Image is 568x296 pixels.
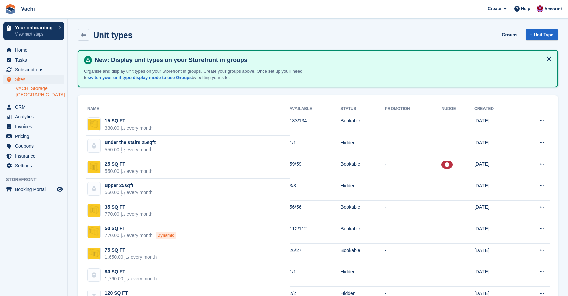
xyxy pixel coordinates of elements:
[15,161,55,170] span: Settings
[105,275,157,282] div: 1,760.00 د.إ every month
[3,112,64,121] a: menu
[88,119,100,130] img: Screenshot%202025-08-08%20at%2012.06.51%E2%80%AFPM.png
[3,151,64,161] a: menu
[56,185,64,193] a: Preview store
[3,102,64,112] a: menu
[3,132,64,141] a: menu
[6,176,67,183] span: Storefront
[92,56,552,64] h4: New: Display unit types on your Storefront in groups
[521,5,530,12] span: Help
[105,254,157,261] div: 1,650.00 د.إ every month
[385,179,442,200] td: -
[15,102,55,112] span: CRM
[385,104,442,114] th: Promotion
[105,146,156,153] div: 550.00 د.إ every month
[340,104,385,114] th: Status
[3,55,64,65] a: menu
[15,132,55,141] span: Pricing
[105,139,156,146] div: under the stairs 25sqft
[105,124,153,132] div: 330.00 د.إ every month
[105,182,153,189] div: upper 25sqft
[488,5,501,12] span: Create
[441,104,474,114] th: Nudge
[3,161,64,170] a: menu
[105,232,176,239] div: 770.00 د.إ every month
[340,243,385,265] td: Bookable
[290,200,341,222] td: 56/56
[15,45,55,55] span: Home
[105,247,157,254] div: 75 SQ FT
[88,226,100,237] img: Screenshot%202025-08-08%20at%2012.07.08%E2%80%AFPM.png
[290,243,341,265] td: 26/27
[3,141,64,151] a: menu
[340,136,385,157] td: Hidden
[537,5,543,12] img: WEB DEVELOPERS
[105,161,153,168] div: 25 SQ FT
[15,141,55,151] span: Coupons
[15,31,55,37] p: View next steps
[88,182,100,195] img: blank-unit-type-icon-ffbac7b88ba66c5e286b0e438baccc4b9c83835d4c34f86887a83fc20ec27e7b.svg
[474,104,518,114] th: Created
[3,185,64,194] a: menu
[15,185,55,194] span: Booking Portal
[340,222,385,244] td: Bookable
[340,179,385,200] td: Hidden
[474,265,518,287] td: [DATE]
[340,157,385,179] td: Bookable
[474,179,518,200] td: [DATE]
[15,25,55,30] p: Your onboarding
[84,68,321,81] p: Organise and display unit types on your Storefront in groups. Create your groups above. Once set ...
[474,243,518,265] td: [DATE]
[105,168,153,175] div: 550.00 د.إ every month
[290,136,341,157] td: 1/1
[86,104,290,114] th: Name
[88,139,100,152] img: blank-unit-type-icon-ffbac7b88ba66c5e286b0e438baccc4b9c83835d4c34f86887a83fc20ec27e7b.svg
[15,122,55,131] span: Invoices
[474,222,518,244] td: [DATE]
[5,4,16,14] img: stora-icon-8386f47178a22dfd0bd8f6a31ec36ba5ce8667c1dd55bd0f319d3a0aa187defe.svg
[340,114,385,136] td: Bookable
[474,157,518,179] td: [DATE]
[290,265,341,287] td: 1/1
[385,265,442,287] td: -
[18,3,38,15] a: Vachi
[544,6,562,13] span: Account
[474,114,518,136] td: [DATE]
[88,204,100,217] img: Screenshot%202025-08-08%20at%2012.07.02%E2%80%AFPM.png
[3,22,64,40] a: Your onboarding View next steps
[340,265,385,287] td: Hidden
[290,104,341,114] th: Available
[88,161,100,173] img: Screenshot%202025-08-08%20at%2012.06.56%E2%80%AFPM.png
[15,55,55,65] span: Tasks
[385,114,442,136] td: -
[474,136,518,157] td: [DATE]
[105,268,157,275] div: 80 SQ FT
[290,222,341,244] td: 112/112
[385,243,442,265] td: -
[290,114,341,136] td: 133/134
[290,179,341,200] td: 3/3
[16,85,64,98] a: VACHI Storage [GEOGRAPHIC_DATA]
[88,248,100,259] img: Screenshot%202025-08-08%20at%2012.07.22%E2%80%AFPM.png
[88,269,100,281] img: blank-unit-type-icon-ffbac7b88ba66c5e286b0e438baccc4b9c83835d4c34f86887a83fc20ec27e7b.svg
[105,211,153,218] div: 770.00 د.إ every month
[340,200,385,222] td: Bookable
[526,29,558,40] a: + Unit Type
[385,222,442,244] td: -
[105,204,153,211] div: 35 SQ FT
[290,157,341,179] td: 59/59
[15,112,55,121] span: Analytics
[3,45,64,55] a: menu
[385,200,442,222] td: -
[385,136,442,157] td: -
[105,225,176,232] div: 50 SQ FT
[3,65,64,74] a: menu
[105,189,153,196] div: 550.00 د.إ every month
[93,30,133,40] h2: Unit types
[385,157,442,179] td: -
[474,200,518,222] td: [DATE]
[15,151,55,161] span: Insurance
[15,75,55,84] span: Sites
[15,65,55,74] span: Subscriptions
[156,232,176,239] div: Dynamic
